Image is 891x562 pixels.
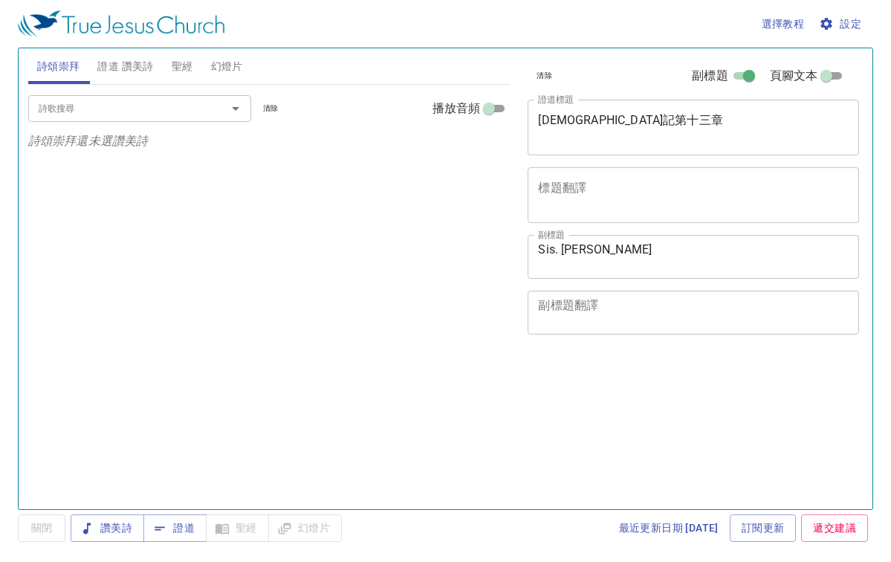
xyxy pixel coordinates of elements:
span: 頁腳文本 [770,67,818,85]
a: 訂閱更新 [730,514,797,542]
button: 清除 [528,67,561,85]
span: 詩頌崇拜 [37,57,80,76]
span: 證道 [155,519,195,537]
textarea: Sis. [PERSON_NAME] [538,242,849,271]
span: 證道 讚美詩 [97,57,153,76]
span: 清除 [263,102,279,115]
span: 聖經 [172,57,193,76]
span: 讚美詩 [82,519,132,537]
span: 副標題 [692,67,728,85]
span: 最近更新日期 [DATE] [619,519,719,537]
iframe: from-child [522,350,794,519]
button: 選擇教程 [756,10,811,38]
i: 詩頌崇拜還未選讚美詩 [28,134,149,148]
span: 設定 [822,15,861,33]
img: True Jesus Church [18,10,224,37]
a: 遞交建議 [801,514,868,542]
span: 訂閱更新 [742,519,785,537]
span: 播放音頻 [432,100,481,117]
span: 幻燈片 [211,57,243,76]
span: 遞交建議 [813,519,856,537]
button: Open [225,98,246,119]
span: 選擇教程 [762,15,805,33]
a: 最近更新日期 [DATE] [613,514,725,542]
button: 證道 [143,514,207,542]
button: 設定 [816,10,867,38]
textarea: [DEMOGRAPHIC_DATA]記第十三章 [538,113,849,141]
button: 讚美詩 [71,514,144,542]
span: 清除 [537,69,552,83]
button: 清除 [254,100,288,117]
